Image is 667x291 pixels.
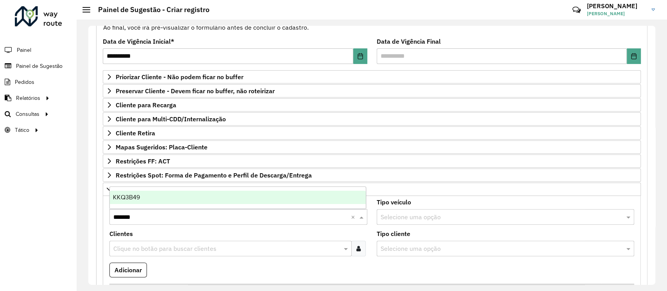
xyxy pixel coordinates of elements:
ng-dropdown-panel: Options list [109,186,366,209]
span: Painel [17,46,31,54]
a: Rota Noturna/Vespertina [103,183,641,196]
label: Tipo cliente [377,229,410,238]
h2: Painel de Sugestão - Criar registro [90,5,209,14]
a: Preservar Cliente - Devem ficar no buffer, não roteirizar [103,84,641,98]
button: Choose Date [627,48,641,64]
span: KKQ3B49 [113,194,140,201]
span: Painel de Sugestão [16,62,63,70]
span: Preservar Cliente - Devem ficar no buffer, não roteirizar [116,88,275,94]
a: Mapas Sugeridos: Placa-Cliente [103,140,641,154]
a: Priorizar Cliente - Não podem ficar no buffer [103,70,641,83]
label: Data de Vigência Final [377,37,441,46]
span: Cliente Retira [116,130,155,136]
label: Clientes [109,229,133,238]
span: Tático [15,126,29,134]
span: Priorizar Cliente - Não podem ficar no buffer [116,74,243,80]
h3: [PERSON_NAME] [587,2,646,10]
button: Choose Date [353,48,367,64]
a: Cliente para Recarga [103,98,641,112]
a: Contato Rápido [568,2,585,18]
span: Restrições FF: ACT [116,158,170,164]
span: Mapas Sugeridos: Placa-Cliente [116,144,207,150]
span: Relatórios [16,94,40,102]
a: Cliente para Multi-CDD/Internalização [103,112,641,126]
span: [PERSON_NAME] [587,10,646,17]
span: Restrições Spot: Forma de Pagamento e Perfil de Descarga/Entrega [116,172,312,178]
span: Cliente para Multi-CDD/Internalização [116,116,226,122]
span: Cliente para Recarga [116,102,176,108]
span: Pedidos [15,78,34,86]
span: Rota Noturna/Vespertina [116,186,188,192]
a: Cliente Retira [103,126,641,140]
label: Tipo veículo [377,197,411,207]
label: Data de Vigência Inicial [103,37,174,46]
span: Consultas [16,110,39,118]
span: Clear all [351,212,358,222]
button: Adicionar [109,263,147,277]
a: Restrições Spot: Forma de Pagamento e Perfil de Descarga/Entrega [103,169,641,182]
a: Restrições FF: ACT [103,154,641,168]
